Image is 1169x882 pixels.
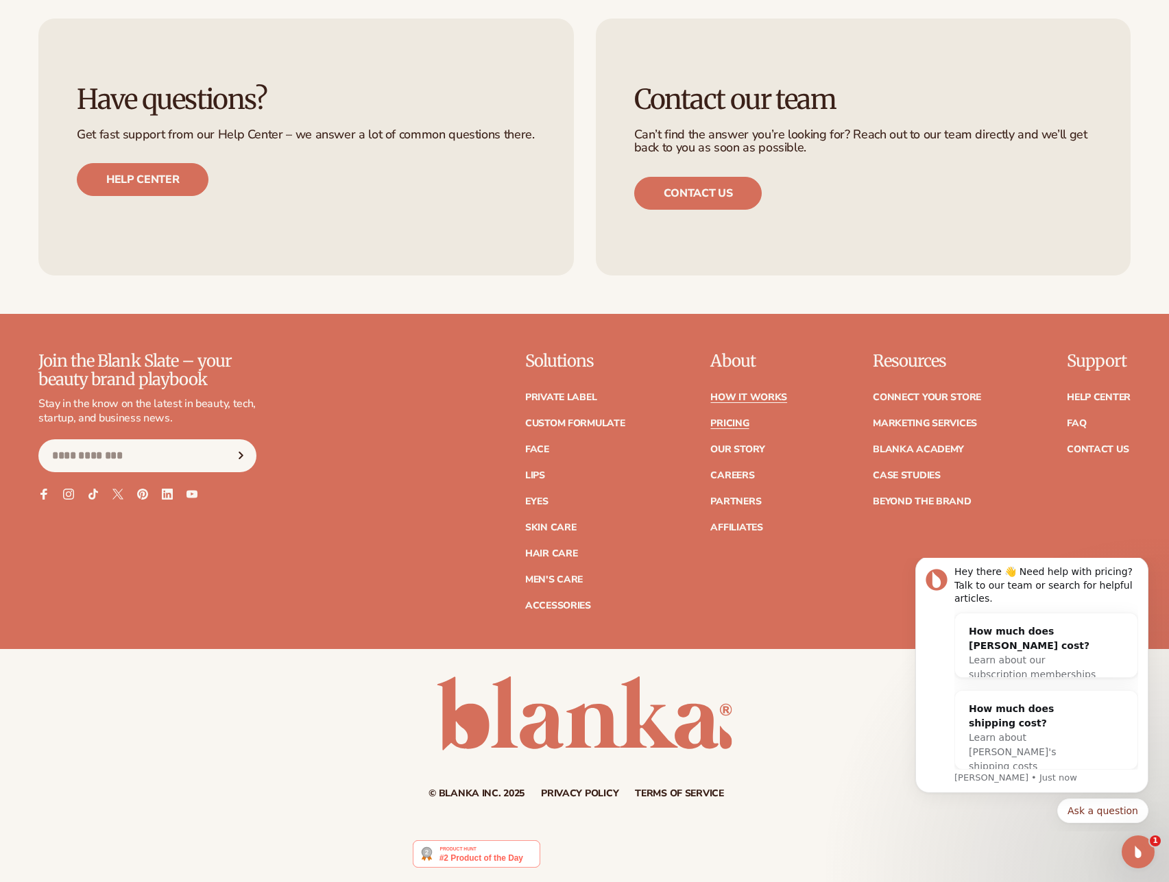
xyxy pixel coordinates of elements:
div: How much does [PERSON_NAME] cost?Learn about our subscription memberships [60,56,215,135]
a: Our Story [710,445,764,454]
a: Case Studies [873,471,941,480]
a: Accessories [525,601,591,611]
a: Eyes [525,497,549,506]
a: Pricing [710,419,749,428]
a: Help center [77,163,208,196]
p: Stay in the know on the latest in beauty, tech, startup, and business news. [38,397,256,426]
img: Profile image for Lee [31,11,53,33]
a: Contact Us [1067,445,1129,454]
iframe: Intercom live chat [1122,835,1155,868]
iframe: Intercom notifications message [895,558,1169,831]
a: Terms of service [635,789,724,798]
a: Marketing services [873,419,977,428]
a: Privacy policy [541,789,618,798]
a: How It Works [710,393,787,402]
p: Get fast support from our Help Center – we answer a lot of common questions there. [77,128,535,142]
p: Solutions [525,352,625,370]
a: Affiliates [710,523,762,532]
a: Face [525,445,549,454]
span: 1 [1150,835,1161,846]
a: Beyond the brand [873,497,972,506]
a: Skin Care [525,523,576,532]
h3: Have questions? [77,84,535,114]
a: FAQ [1067,419,1086,428]
a: Lips [525,471,545,480]
div: How much does shipping cost?Learn about [PERSON_NAME]'s shipping costs [60,133,215,227]
a: Careers [710,471,754,480]
span: Learn about our subscription memberships [74,97,201,122]
button: Quick reply: Ask a question [162,241,254,265]
a: Hair Care [525,549,577,559]
small: © Blanka Inc. 2025 [429,787,525,800]
p: Message from Lee, sent Just now [60,214,243,226]
div: Hey there 👋 Need help with pricing? Talk to our team or search for helpful articles. [60,8,243,48]
a: Connect your store [873,393,981,402]
a: Private label [525,393,596,402]
div: How much does [PERSON_NAME] cost? [74,66,202,95]
p: Support [1067,352,1131,370]
a: Blanka Academy [873,445,964,454]
div: Quick reply options [21,241,254,265]
a: Men's Care [525,575,583,585]
iframe: Customer reviews powered by Trustpilot [551,840,756,875]
p: Can’t find the answer you’re looking for? Reach out to our team directly and we’ll get back to yo... [634,128,1093,156]
a: Help Center [1067,393,1131,402]
a: Partners [710,497,761,506]
div: How much does shipping cost? [74,144,202,173]
span: Learn about [PERSON_NAME]'s shipping costs [74,174,161,214]
a: Contact us [634,177,762,210]
p: Join the Blank Slate – your beauty brand playbook [38,352,256,389]
a: Custom formulate [525,419,625,428]
p: Resources [873,352,981,370]
div: Message content [60,8,243,212]
img: Blanka - Start a beauty or cosmetic line in under 5 minutes | Product Hunt [413,840,540,868]
h3: Contact our team [634,84,1093,114]
p: About [710,352,787,370]
button: Subscribe [226,439,256,472]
